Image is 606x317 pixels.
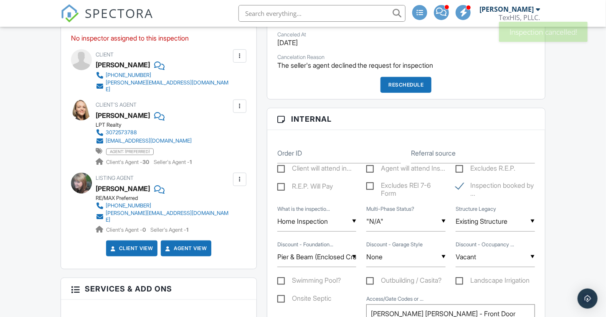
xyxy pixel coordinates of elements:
[96,102,137,108] span: Client's Agent
[106,79,231,93] div: [PERSON_NAME][EMAIL_ADDRESS][DOMAIN_NAME]
[190,159,192,165] strong: 1
[277,294,332,305] label: Onsite Septic
[277,61,535,70] p: The seller's agent declined the request for inspection
[456,182,535,192] label: Inspection booked by the agent?
[109,244,153,253] a: Client View
[578,289,598,309] div: Open Intercom Messenger
[106,129,137,136] div: 3072573788
[96,122,198,128] div: LPT Realty
[499,13,540,22] div: TexHIS, PLLC.
[96,51,114,58] span: Client
[277,38,535,47] p: [DATE]
[96,202,231,210] a: [PHONE_NUMBER]
[277,276,341,287] label: Swimming Pool?
[366,241,423,248] label: Discount - Garage Style
[186,227,188,233] strong: 1
[154,159,192,165] span: Seller's Agent -
[96,128,192,137] a: 3072573788
[164,244,207,253] a: Agent View
[106,148,154,155] span: agent: (preferred)
[238,5,406,22] input: Search everything...
[411,148,456,158] label: Referral source
[106,159,150,165] span: Client's Agent -
[277,54,535,61] div: Cancelation Reason
[456,164,515,175] label: Excludes R.E.P.
[150,227,188,233] span: Seller's Agent -
[380,77,431,93] div: Reschedule
[85,4,153,22] span: SPECTORA
[106,210,231,223] div: [PERSON_NAME][EMAIL_ADDRESS][DOMAIN_NAME]
[277,241,333,248] label: Discount - Foundation Style
[96,137,192,145] a: [EMAIL_ADDRESS][DOMAIN_NAME]
[277,205,330,213] label: What is the inspection purpose?
[96,210,231,223] a: [PERSON_NAME][EMAIL_ADDRESS][DOMAIN_NAME]
[499,22,588,42] div: Inspection cancelled!
[96,175,134,181] span: Listing Agent
[366,205,414,213] label: Multi-Phase Status?
[277,182,333,193] label: R.E.P. Will Pay
[366,182,446,192] label: Excludes REI 7-6 Form
[366,276,441,287] label: Outbuilding / Casita?
[96,109,150,122] a: [PERSON_NAME]
[61,11,153,29] a: SPECTORA
[96,195,238,202] div: RE/MAX Preferred
[277,31,535,38] div: Canceled At
[456,241,514,248] label: Discount - Occupancy Status
[106,72,151,79] div: [PHONE_NUMBER]
[61,278,256,300] h3: Services & Add ons
[267,108,545,130] h3: Internal
[96,79,231,93] a: [PERSON_NAME][EMAIL_ADDRESS][DOMAIN_NAME]
[106,202,151,209] div: [PHONE_NUMBER]
[142,159,149,165] strong: 30
[106,227,147,233] span: Client's Agent -
[96,71,231,79] a: [PHONE_NUMBER]
[142,227,146,233] strong: 0
[456,276,530,287] label: Landscape Irrigation
[106,138,192,144] div: [EMAIL_ADDRESS][DOMAIN_NAME]
[96,182,150,195] a: [PERSON_NAME]
[96,59,150,71] div: [PERSON_NAME]
[456,205,496,213] label: Structure Legacy
[366,164,445,175] label: Agent will attend Inspection?
[71,33,246,43] p: No inspector assigned to this inspection
[479,5,534,13] div: [PERSON_NAME]
[61,4,79,23] img: The Best Home Inspection Software - Spectora
[277,164,352,175] label: Client will attend inspection?
[366,295,423,303] label: Access/Gate Codes or Special Instructions?
[277,148,302,158] label: Order ID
